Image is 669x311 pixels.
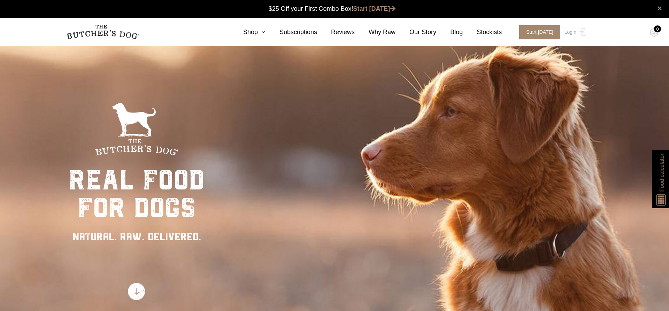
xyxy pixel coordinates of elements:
[657,4,662,13] a: close
[69,166,205,222] div: real food for dogs
[229,28,266,37] a: Shop
[563,25,585,39] a: Login
[519,25,560,39] span: Start [DATE]
[658,154,666,192] span: Food calculator
[436,28,463,37] a: Blog
[512,25,563,39] a: Start [DATE]
[355,28,395,37] a: Why Raw
[69,229,205,244] div: NATURAL. RAW. DELIVERED.
[266,28,317,37] a: Subscriptions
[395,28,436,37] a: Our Story
[650,28,659,37] img: TBD_Cart-Empty.png
[317,28,355,37] a: Reviews
[353,5,396,12] a: Start [DATE]
[463,28,502,37] a: Stockists
[654,25,661,32] div: 0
